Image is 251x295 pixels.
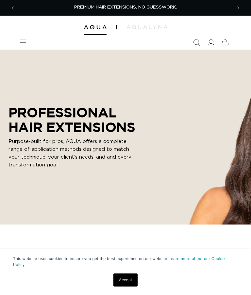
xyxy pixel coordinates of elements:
img: aqualyna.com [126,25,167,29]
a: Accept [113,273,138,287]
summary: Search [189,35,204,50]
img: Aqua Hair Extensions [84,25,107,30]
p: PROFESSIONAL HAIR EXTENSIONS [8,105,156,134]
button: Previous announcement [6,1,20,15]
span: PREMIUM HAIR EXTENSIONS. NO GUESSWORK. [74,5,177,9]
button: Next announcement [231,1,245,15]
summary: Menu [16,35,30,50]
p: This website uses cookies to ensure you get the best experience on our website. [13,256,238,268]
p: Purpose-built for pros, AQUA offers a complete range of application methods designed to match you... [8,138,139,169]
